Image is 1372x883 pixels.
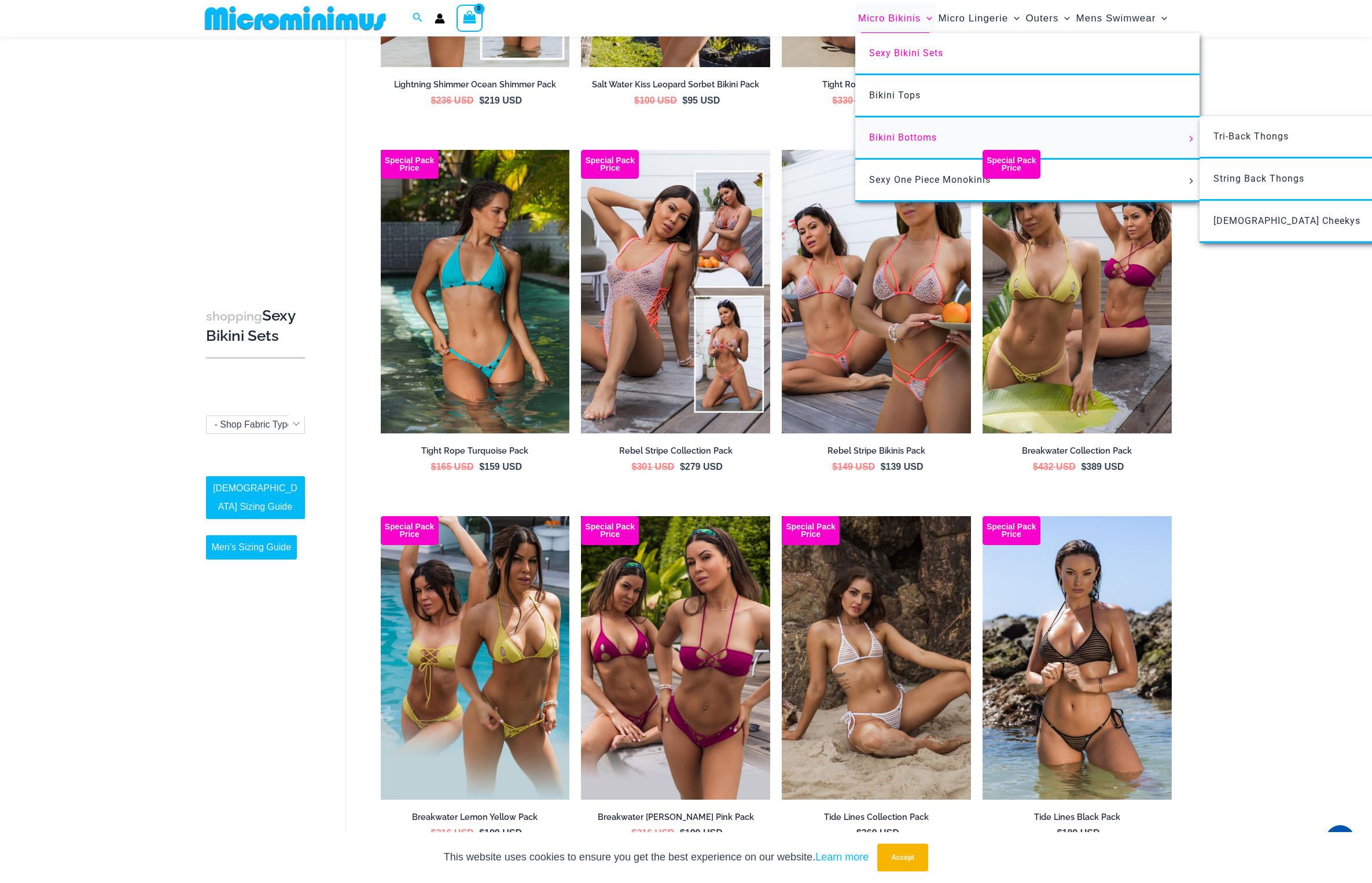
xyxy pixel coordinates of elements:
[680,828,685,838] span: $
[921,3,932,33] span: Menu Toggle
[782,150,971,433] img: Rebel Stripe Bikini Pack
[581,812,770,827] a: Breakwater [PERSON_NAME] Pink Pack
[431,462,474,472] bdi: 165 USD
[1076,3,1156,33] span: Mens Swimwear
[581,79,770,90] h2: Salt Water Kiss Leopard Sorbet Bikini Pack
[782,812,971,823] h2: Tide Lines Collection Pack
[881,462,924,472] bdi: 139 USD
[1025,3,1058,33] span: Outers
[381,812,570,823] h2: Breakwater Lemon Yellow Pack
[1156,3,1167,33] span: Menu Toggle
[782,516,971,800] img: Tide Lines White 308 Tri Top 470 Thong 07
[856,828,862,838] span: $
[983,523,1040,538] b: Special Pack Price
[206,306,305,346] h3: Sexy Bikini Sets
[1185,136,1197,142] span: Menu Toggle
[581,812,770,823] h2: Breakwater [PERSON_NAME] Pink Pack
[682,95,720,105] bdi: 95 USD
[1057,828,1062,838] span: $
[855,3,936,33] a: Micro BikinisMenu ToggleMenu Toggle
[983,446,1172,461] a: Breakwater Collection Pack
[983,157,1040,172] b: Special Pack Price
[938,3,1008,33] span: Micro Lingerie
[1057,828,1100,838] bdi: 189 USD
[983,812,1172,827] a: Tide Lines Black Pack
[206,39,310,270] iframe: TrustedSite Certified
[381,79,570,90] h2: Lightning Shimmer Ocean Shimmer Pack
[782,516,971,800] a: Tide Lines White 308 Tri Top 470 Thong 07 Tide Lines Black 308 Tri Top 480 Micro 01Tide Lines Bla...
[479,95,522,105] bdi: 219 USD
[632,462,637,472] span: $
[832,462,837,472] span: $
[1033,462,1076,472] bdi: 432 USD
[479,462,522,472] bdi: 159 USD
[381,150,570,433] img: Tight Rope Turquoise 319 Tri Top 4228 Thong Bottom 02
[581,150,770,433] a: Rebel Stripe Collection Pack Rebel Stripe White Multi 371 Crop Top 418 Micro Bottom 02Rebel Strip...
[381,516,570,800] img: Breakwater Lemon Yellow Bikini Pack
[869,90,921,101] span: Bikini Tops
[1213,215,1360,226] span: [DEMOGRAPHIC_DATA] Cheekys
[983,516,1172,800] img: Tide Lines Black 350 Halter Top 470 Thong 04
[1213,131,1289,142] span: Tri-Back Thongs
[1033,462,1038,472] span: $
[680,462,723,472] bdi: 279 USD
[1008,3,1020,33] span: Menu Toggle
[634,95,639,105] span: $
[782,79,971,90] h2: Tight Rope Collection Pack
[1058,3,1070,33] span: Menu Toggle
[832,95,875,105] bdi: 330 USD
[581,516,770,800] a: Breakwater Berry Pink Bikini Pack Breakwater Berry Pink Bikini Pack 2Breakwater Berry Pink Bikini...
[431,828,436,838] span: $
[431,828,474,838] bdi: 216 USD
[855,160,1200,202] a: Sexy One Piece MonokinisMenu ToggleMenu Toggle
[935,3,1022,33] a: Micro LingerieMenu ToggleMenu Toggle
[1213,173,1304,184] span: String Back Thongs
[581,523,639,538] b: Special Pack Price
[832,462,875,472] bdi: 149 USD
[680,828,723,838] bdi: 199 USD
[207,416,304,433] span: - Shop Fabric Type
[457,5,483,31] a: View Shopping Cart, empty
[381,446,570,461] a: Tight Rope Turquoise Pack
[815,851,869,863] a: Learn more
[856,828,899,838] bdi: 369 USD
[206,477,305,520] a: [DEMOGRAPHIC_DATA] Sizing Guide
[581,157,639,172] b: Special Pack Price
[983,150,1172,433] img: Breakwater Berry Pink and Lemon Yellow Bikini Pack
[215,420,293,430] span: - Shop Fabric Type
[200,5,391,31] img: MM SHOP LOGO FLAT
[206,536,297,560] a: Men’s Sizing Guide
[581,446,770,461] a: Rebel Stripe Collection Pack
[634,95,677,105] bdi: 100 USD
[855,33,1200,75] a: Sexy Bikini Sets
[1073,3,1171,33] a: Mens SwimwearMenu ToggleMenu Toggle
[581,516,770,800] img: Breakwater Berry Pink Bikini Pack
[431,95,474,105] bdi: 236 USD
[858,3,921,33] span: Micro Bikinis
[782,79,971,94] a: Tight Rope Collection Pack
[206,415,305,434] span: - Shop Fabric Type
[381,157,439,172] b: Special Pack Price
[431,95,436,105] span: $
[381,446,570,457] h2: Tight Rope Turquoise Pack
[983,812,1172,823] h2: Tide Lines Black Pack
[1185,178,1197,184] span: Menu Toggle
[782,150,971,433] a: Rebel Stripe Bikini PackRebel Stripe White Multi 305 Tri Top 418 Micro Bottom 06Rebel Stripe Whit...
[479,828,484,838] span: $
[444,849,869,866] p: This website uses cookies to ensure you get the best experience on our website.
[1081,462,1086,472] span: $
[983,150,1172,433] a: Breakwater Berry Pink and Lemon Yellow Bikini Pack Breakwater Berry Pink and Lemon Yellow Bikini ...
[632,828,637,838] span: $
[832,95,837,105] span: $
[869,174,991,185] span: Sexy One Piece Monokinis
[983,516,1172,800] a: Tide Lines Black 350 Halter Top 470 Thong 04 Tide Lines Black 350 Halter Top 470 Thong 03Tide Lin...
[581,446,770,457] h2: Rebel Stripe Collection Pack
[206,309,262,323] span: shopping
[381,79,570,94] a: Lightning Shimmer Ocean Shimmer Pack
[782,446,971,461] a: Rebel Stripe Bikinis Pack
[782,446,971,457] h2: Rebel Stripe Bikinis Pack
[877,844,928,871] button: Accept
[479,95,484,105] span: $
[881,462,886,472] span: $
[381,523,439,538] b: Special Pack Price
